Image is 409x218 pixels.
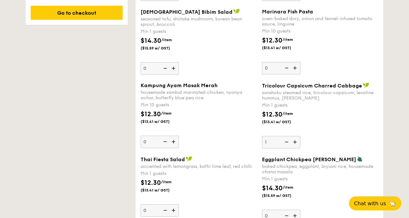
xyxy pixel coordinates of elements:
span: Eggplant Chickpea [PERSON_NAME] [262,156,356,162]
img: icon-add.58712e84.svg [291,136,300,148]
span: $14.30 [141,37,161,45]
span: Chat with us [354,200,386,207]
input: Tricolour Capsicum Charred Cabbagesanshoku steamed rice, tricolour capsicum, levatine hummus, [PE... [262,136,300,148]
input: Kampung Ayam Masak Merahhousemade sambal marinated chicken, nyonya achar, butterfly blue pea rice... [141,136,179,148]
span: Tricolour Capsicum Charred Cabbage [262,83,362,89]
div: seasoned tofu, shiitake mushroom, korean bean sprout, broccoli [141,16,257,27]
span: $12.30 [262,111,282,118]
img: icon-add.58712e84.svg [169,136,179,148]
img: icon-vegan.f8ff3823.svg [363,82,369,88]
span: ($13.41 w/ GST) [141,119,184,124]
span: ($13.41 w/ GST) [262,45,305,50]
div: sanshoku steamed rice, tricolour capsicum, levatine hummus, [PERSON_NAME] [262,90,378,101]
img: icon-reduce.1d2dbef1.svg [160,62,169,74]
button: Chat with us🦙 [349,196,401,210]
span: Kampung Ayam Masak Merah [141,82,218,88]
span: ($13.41 w/ GST) [141,188,184,193]
img: icon-add.58712e84.svg [169,204,179,216]
span: $14.30 [262,184,283,192]
div: Min 10 guests [141,102,257,108]
div: Go to checkout [31,6,123,20]
input: [DEMOGRAPHIC_DATA] Bibim Saladseasoned tofu, shiitake mushroom, korean bean sprout, broccoliMin 1... [141,62,179,75]
img: icon-reduce.1d2dbef1.svg [281,62,291,74]
span: 🦙 [389,200,396,207]
span: ($15.59 w/ GST) [262,193,305,198]
div: Min 1 guests [262,176,378,182]
img: icon-vegan.f8ff3823.svg [233,9,240,14]
img: icon-vegan.f8ff3823.svg [186,156,192,162]
img: icon-add.58712e84.svg [291,62,300,74]
div: oven-baked dory, onion and fennel-infused tomato sauce, linguine [262,16,378,27]
input: Thai Fiesta Saladaccented with lemongrass, kaffir lime leaf, red chilliMin 1 guests$12.30/item($1... [141,204,179,217]
span: ($15.59 w/ GST) [141,46,184,51]
span: /item [282,37,293,42]
div: baked chickpea, eggplant, bryiani rice, housemade chana masala [262,164,378,175]
span: /item [161,180,172,184]
img: icon-reduce.1d2dbef1.svg [160,204,169,216]
span: [DEMOGRAPHIC_DATA] Bibim Salad [141,9,233,15]
img: icon-reduce.1d2dbef1.svg [281,136,291,148]
span: ($13.41 w/ GST) [262,119,305,124]
span: Marinara Fish Pasta [262,9,313,15]
span: /item [161,38,172,42]
div: Min 1 guests [141,170,257,177]
span: /item [282,111,293,116]
img: icon-vegetarian.fe4039eb.svg [357,156,363,162]
img: icon-reduce.1d2dbef1.svg [160,136,169,148]
span: /item [161,111,172,116]
span: /item [283,185,293,190]
span: $12.30 [141,179,161,187]
img: icon-add.58712e84.svg [169,62,179,74]
input: Marinara Fish Pastaoven-baked dory, onion and fennel-infused tomato sauce, linguineMin 10 guests$... [262,62,300,74]
span: $12.30 [262,37,282,44]
span: Thai Fiesta Salad [141,156,185,162]
div: housemade sambal marinated chicken, nyonya achar, butterfly blue pea rice [141,90,257,101]
div: Min 1 guests [141,28,257,35]
span: $12.30 [141,110,161,118]
div: Min 1 guests [262,102,378,109]
div: accented with lemongrass, kaffir lime leaf, red chilli [141,164,257,169]
div: Min 10 guests [262,28,378,34]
